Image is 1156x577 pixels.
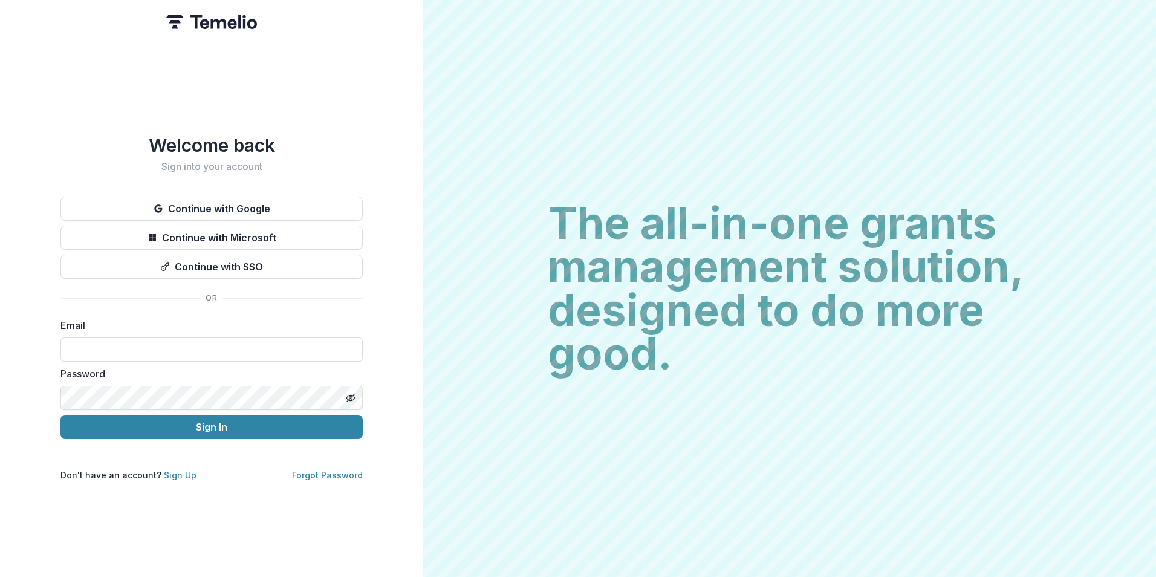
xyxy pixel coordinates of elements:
a: Forgot Password [292,470,363,480]
button: Toggle password visibility [341,388,360,408]
button: Sign In [60,415,363,439]
button: Continue with SSO [60,255,363,279]
p: Don't have an account? [60,469,196,481]
label: Password [60,367,356,381]
a: Sign Up [164,470,196,480]
img: Temelio [166,15,257,29]
h2: Sign into your account [60,161,363,172]
label: Email [60,318,356,333]
button: Continue with Microsoft [60,226,363,250]
button: Continue with Google [60,197,363,221]
h1: Welcome back [60,134,363,156]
